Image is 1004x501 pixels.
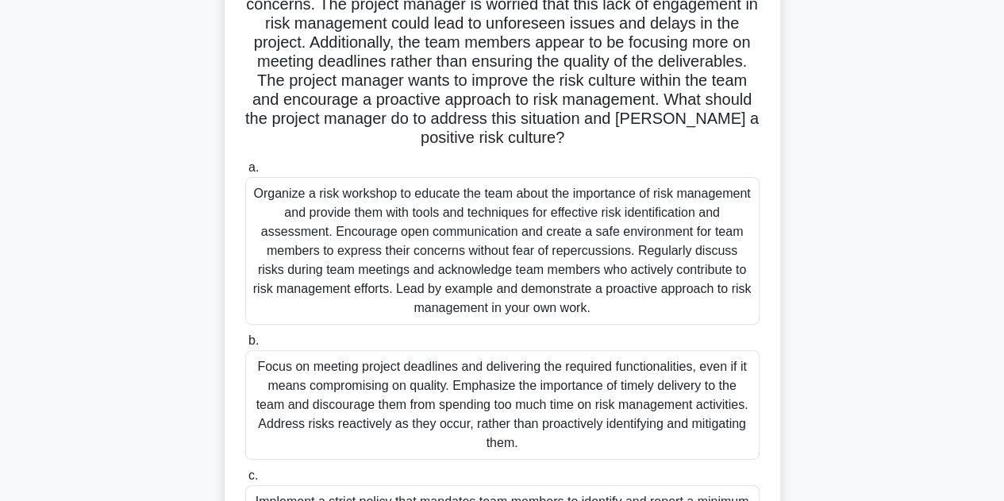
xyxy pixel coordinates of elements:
[248,160,259,174] span: a.
[248,468,258,482] span: c.
[245,350,760,460] div: Focus on meeting project deadlines and delivering the required functionalities, even if it means ...
[248,333,259,347] span: b.
[245,177,760,325] div: Organize a risk workshop to educate the team about the importance of risk management and provide ...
